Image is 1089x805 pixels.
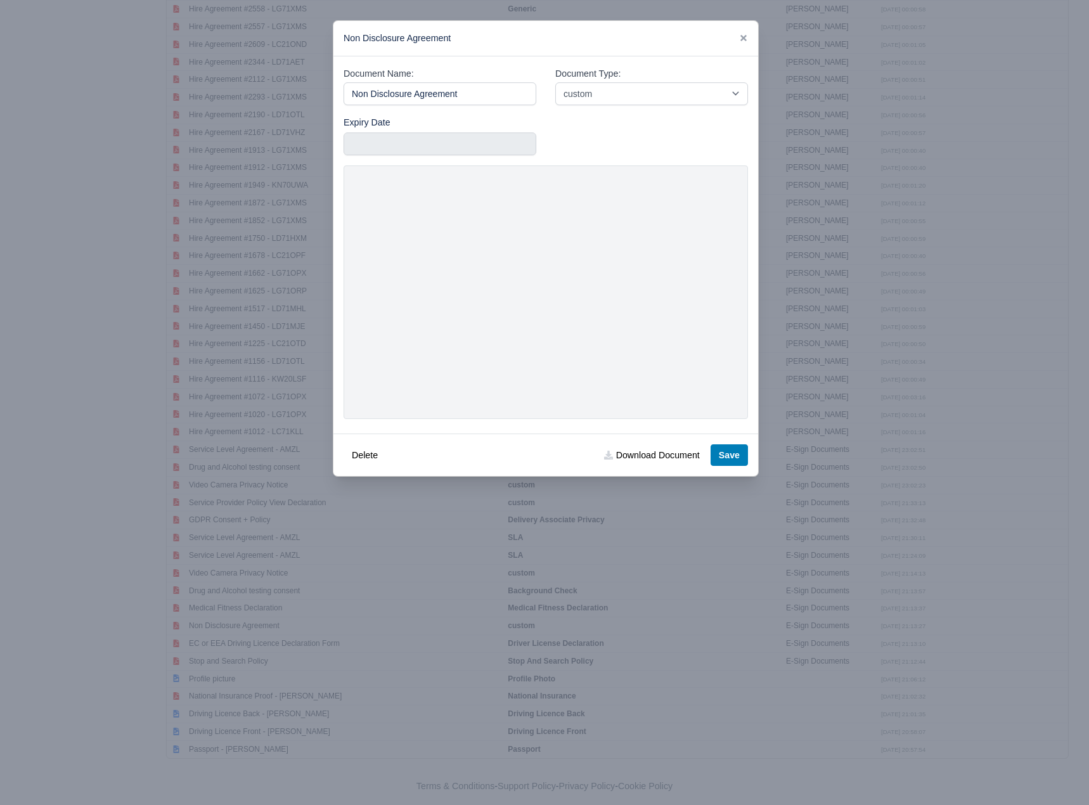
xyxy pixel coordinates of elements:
label: Document Name: [344,67,414,81]
a: Download Document [596,444,707,466]
label: Document Type: [555,67,621,81]
button: Delete [344,444,386,466]
button: Save [711,444,748,466]
label: Expiry Date [344,115,390,130]
iframe: Chat Widget [861,658,1089,805]
div: Non Disclosure Agreement [333,21,758,56]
